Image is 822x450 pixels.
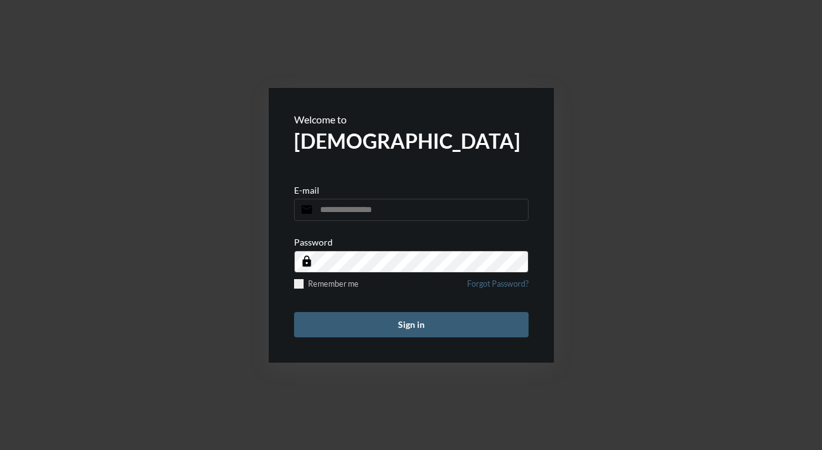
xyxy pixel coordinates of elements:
h2: [DEMOGRAPHIC_DATA] [294,128,529,153]
label: Remember me [294,279,359,289]
button: Sign in [294,312,529,337]
p: Welcome to [294,113,529,125]
a: Forgot Password? [467,279,529,296]
p: Password [294,237,333,247]
p: E-mail [294,185,319,196]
